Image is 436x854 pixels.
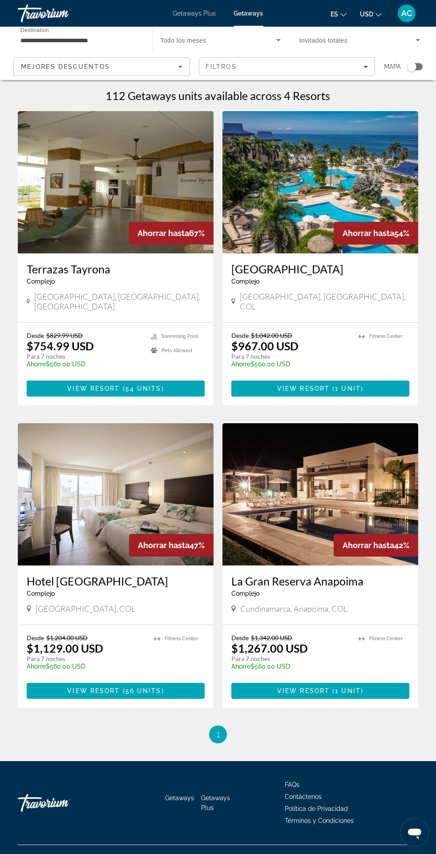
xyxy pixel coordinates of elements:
[27,683,205,699] button: View Resort(56 units)
[46,332,83,339] span: $829.99 USD
[160,37,206,44] span: Todo los meses
[231,574,409,588] a: La Gran Reserva Anapoima
[285,805,348,812] a: Política de Privacidad
[331,11,338,18] span: es
[166,794,194,802] a: Getaways
[161,348,192,353] span: Pets Allowed
[27,634,44,642] span: Desde
[343,541,394,550] span: Ahorrar hasta
[231,332,249,339] span: Desde
[285,793,322,800] span: Contáctenos
[277,687,330,694] span: View Resort
[231,262,409,276] a: [GEOGRAPHIC_DATA]
[165,636,198,642] span: Fitness Center
[222,111,418,253] img: Zuana Beach Resort
[299,37,348,44] span: Invitados totales
[27,642,103,655] p: $1,129.00 USD
[129,534,214,557] div: 47%
[231,278,259,285] span: Complejo
[27,590,55,597] span: Complejo
[27,361,142,368] p: $560.00 USD
[335,687,361,694] span: 1 unit
[231,590,259,597] span: Complejo
[27,332,44,339] span: Desde
[67,687,120,694] span: View Resort
[240,604,347,613] span: Cundinamarca, Anapoima, COL
[400,818,429,847] iframe: Button to launch messaging window
[285,817,354,824] a: Términos y Condiciones
[360,11,373,18] span: USD
[251,332,292,339] span: $1,042.00 USD
[27,339,94,353] p: $754.99 USD
[285,781,299,788] span: FAQs
[251,634,292,642] span: $1,342.00 USD
[125,687,161,694] span: 56 units
[334,222,418,245] div: 54%
[331,8,347,20] button: Change language
[18,790,107,816] a: Go Home
[206,63,237,70] span: Filtros
[369,636,403,642] span: Fitness Center
[27,361,46,368] span: Ahorre
[330,687,363,694] span: ( )
[384,60,401,73] span: Mapa
[18,2,107,25] a: Travorium
[18,111,214,253] img: Terrazas Tayrona
[234,10,263,17] span: Getaways
[231,381,409,397] button: View Resort(1 unit)
[137,229,189,238] span: Ahorrar hasta
[231,663,250,670] span: Ahorre
[369,333,403,339] span: Fitness Center
[231,642,308,655] p: $1,267.00 USD
[27,574,205,588] a: Hotel [GEOGRAPHIC_DATA]
[27,655,145,663] p: Para 7 noches
[27,262,205,276] a: Terrazas Tayrona
[401,9,412,18] span: AC
[129,222,214,245] div: 67%
[27,381,205,397] button: View Resort(54 units)
[21,61,182,72] mat-select: Sort by
[161,333,198,339] span: Swimming Pool
[120,687,164,694] span: ( )
[20,27,49,33] span: Destination
[67,385,120,392] span: View Resort
[231,634,249,642] span: Desde
[106,89,331,102] h1: 112 Getaways units available across 4 Resorts
[360,8,382,20] button: Change currency
[27,278,55,285] span: Complejo
[46,634,88,642] span: $1,204.00 USD
[120,385,164,392] span: ( )
[395,4,418,23] button: User Menu
[335,385,361,392] span: 1 unit
[20,35,141,46] input: Select destination
[27,353,142,361] p: Para 7 noches
[231,353,350,361] p: Para 7 noches
[343,229,394,238] span: Ahorrar hasta
[202,794,230,811] a: Getaways Plus
[34,292,205,311] span: [GEOGRAPHIC_DATA], [GEOGRAPHIC_DATA], [GEOGRAPHIC_DATA]
[18,423,214,565] img: Hotel Capilla del Mar
[21,63,110,70] span: Mejores descuentos
[330,385,363,392] span: ( )
[173,10,216,17] a: Getaways Plus
[199,57,375,76] button: Filters
[231,683,409,699] button: View Resort(1 unit)
[277,385,330,392] span: View Resort
[222,423,418,565] a: La Gran Reserva Anapoima
[18,726,418,743] nav: Pagination
[334,534,418,557] div: 42%
[231,361,350,368] p: $560.00 USD
[231,663,350,670] p: $560.00 USD
[231,361,250,368] span: Ahorre
[216,730,220,739] span: 1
